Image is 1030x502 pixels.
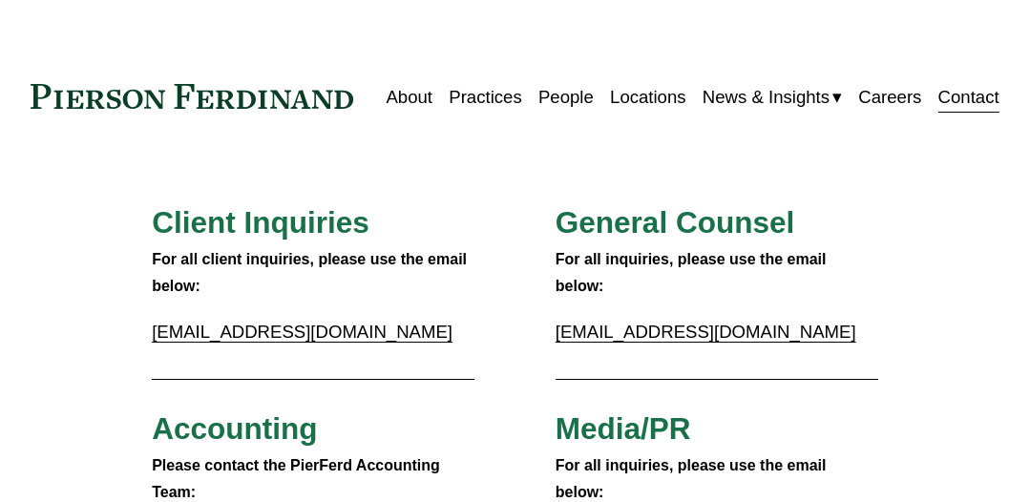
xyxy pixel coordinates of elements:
a: About [386,79,432,115]
span: News & Insights [703,81,830,113]
span: Accounting [152,411,317,446]
span: General Counsel [556,205,794,240]
a: [EMAIL_ADDRESS][DOMAIN_NAME] [556,322,856,342]
strong: Please contact the PierFerd Accounting Team: [152,457,444,501]
a: Locations [610,79,686,115]
strong: For all inquiries, please use the email below: [556,457,830,501]
a: [EMAIL_ADDRESS][DOMAIN_NAME] [152,322,452,342]
a: People [538,79,594,115]
a: Contact [938,79,999,115]
a: Careers [858,79,921,115]
a: Practices [449,79,521,115]
strong: For all inquiries, please use the email below: [556,251,830,295]
span: Media/PR [556,411,691,446]
strong: For all client inquiries, please use the email below: [152,251,471,295]
a: folder dropdown [703,79,842,115]
span: Client Inquiries [152,205,369,240]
